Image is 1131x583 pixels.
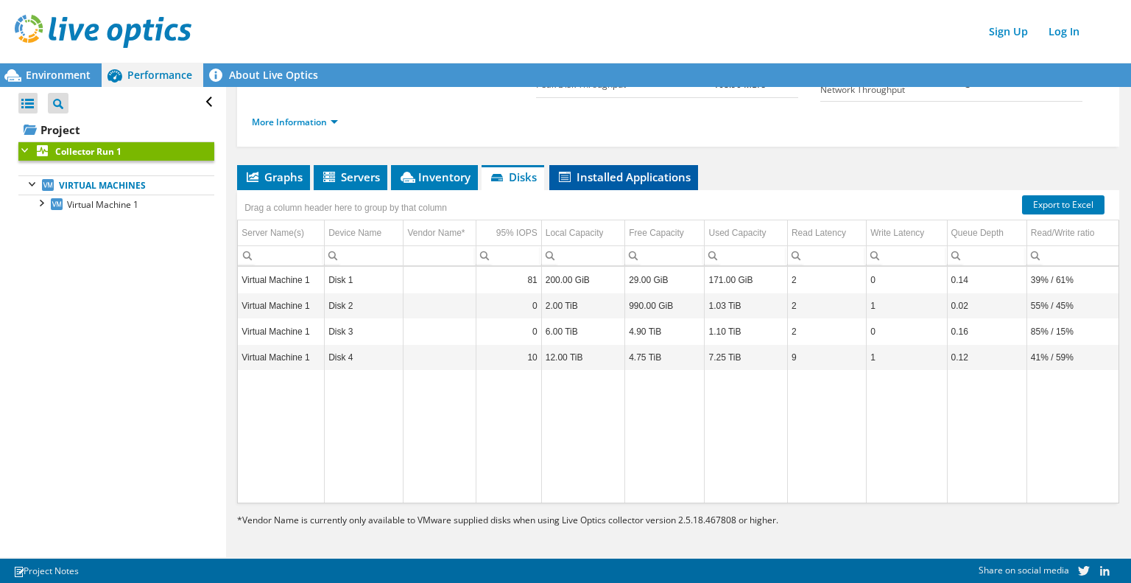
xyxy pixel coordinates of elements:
[476,268,541,293] td: Column 95% IOPS, Value 81
[705,319,787,345] td: Column Used Capacity, Value 1.10 TiB
[404,246,476,266] td: Column Vendor Name*, Filter cell
[238,246,324,266] td: Column Server Name(s), Filter cell
[708,224,766,242] div: Used Capacity
[867,319,947,345] td: Column Write Latency, Value 0
[242,224,304,242] div: Server Name(s)
[625,293,705,319] td: Column Free Capacity, Value 990.00 GiB
[787,293,866,319] td: Column Read Latency, Value 2
[625,345,705,371] td: Column Free Capacity, Value 4.75 TiB
[625,319,705,345] td: Column Free Capacity, Value 4.90 TiB
[252,116,338,128] a: More Information
[1041,21,1087,42] a: Log In
[237,512,937,528] p: Vendor Name is currently only available to VMware supplied disks when using Live Optics collector...
[1022,195,1104,214] a: Export to Excel
[541,345,624,371] td: Column Local Capacity, Value 12.00 TiB
[1031,224,1094,242] div: Read/Write ratio
[3,562,89,580] a: Project Notes
[325,220,404,246] td: Device Name Column
[1026,268,1118,293] td: Column Read/Write ratio, Value 39% / 61%
[328,224,381,242] div: Device Name
[792,224,846,242] div: Read Latency
[705,293,787,319] td: Column Used Capacity, Value 1.03 TiB
[947,293,1026,319] td: Column Queue Depth, Value 0.02
[870,224,924,242] div: Write Latency
[947,268,1026,293] td: Column Queue Depth, Value 0.14
[404,319,476,345] td: Column Vendor Name*, Value
[625,268,705,293] td: Column Free Capacity, Value 29.00 GiB
[1026,220,1118,246] td: Read/Write ratio Column
[55,145,121,158] b: Collector Run 1
[629,224,684,242] div: Free Capacity
[489,170,537,184] span: Disks
[321,170,380,184] span: Servers
[476,345,541,371] td: Column 95% IOPS, Value 10
[238,293,324,319] td: Column Server Name(s), Value Virtual Machine 1
[203,63,329,87] a: About Live Optics
[18,195,214,214] a: Virtual Machine 1
[404,345,476,371] td: Column Vendor Name*, Value
[398,170,471,184] span: Inventory
[979,564,1069,576] span: Share on social media
[404,293,476,319] td: Column Vendor Name*, Value
[705,345,787,371] td: Column Used Capacity, Value 7.25 TiB
[18,175,214,195] a: Virtual Machines
[26,68,91,82] span: Environment
[476,246,541,266] td: Column 95% IOPS, Filter cell
[867,345,947,371] td: Column Write Latency, Value 1
[947,220,1026,246] td: Queue Depth Column
[947,345,1026,371] td: Column Queue Depth, Value 0.12
[1026,345,1118,371] td: Column Read/Write ratio, Value 41% / 59%
[127,68,192,82] span: Performance
[867,246,947,266] td: Column Write Latency, Filter cell
[325,319,404,345] td: Column Device Name, Value Disk 3
[1026,293,1118,319] td: Column Read/Write ratio, Value 55% / 45%
[541,246,624,266] td: Column Local Capacity, Filter cell
[325,246,404,266] td: Column Device Name, Filter cell
[787,345,866,371] td: Column Read Latency, Value 9
[238,345,324,371] td: Column Server Name(s), Value Virtual Machine 1
[541,319,624,345] td: Column Local Capacity, Value 6.00 TiB
[947,319,1026,345] td: Column Queue Depth, Value 0.16
[325,268,404,293] td: Column Device Name, Value Disk 1
[404,220,476,246] td: Vendor Name* Column
[237,190,1119,503] div: Data grid
[241,198,451,218] div: Drag a column header here to group by that column
[787,319,866,345] td: Column Read Latency, Value 2
[787,246,866,266] td: Column Read Latency, Filter cell
[705,246,787,266] td: Column Used Capacity, Filter cell
[1026,319,1118,345] td: Column Read/Write ratio, Value 85% / 15%
[705,220,787,246] td: Used Capacity Column
[982,21,1035,42] a: Sign Up
[705,268,787,293] td: Column Used Capacity, Value 171.00 GiB
[325,345,404,371] td: Column Device Name, Value Disk 4
[476,319,541,345] td: Column 95% IOPS, Value 0
[496,224,538,242] div: 95% IOPS
[476,293,541,319] td: Column 95% IOPS, Value 0
[238,220,324,246] td: Server Name(s) Column
[557,170,691,184] span: Installed Applications
[238,268,324,293] td: Column Server Name(s), Value Virtual Machine 1
[625,246,705,266] td: Column Free Capacity, Filter cell
[476,220,541,246] td: 95% IOPS Column
[867,220,947,246] td: Write Latency Column
[951,224,1004,242] div: Queue Depth
[238,319,324,345] td: Column Server Name(s), Value Virtual Machine 1
[625,220,705,246] td: Free Capacity Column
[18,142,214,161] a: Collector Run 1
[787,220,866,246] td: Read Latency Column
[244,170,303,184] span: Graphs
[15,15,191,48] img: live_optics_svg.svg
[867,268,947,293] td: Column Write Latency, Value 0
[1026,246,1118,266] td: Column Read/Write ratio, Filter cell
[404,268,476,293] td: Column Vendor Name*, Value
[787,268,866,293] td: Column Read Latency, Value 2
[546,224,604,242] div: Local Capacity
[541,220,624,246] td: Local Capacity Column
[947,246,1026,266] td: Column Queue Depth, Filter cell
[867,293,947,319] td: Column Write Latency, Value 1
[325,293,404,319] td: Column Device Name, Value Disk 2
[67,198,138,211] span: Virtual Machine 1
[541,268,624,293] td: Column Local Capacity, Value 200.00 GiB
[541,293,624,319] td: Column Local Capacity, Value 2.00 TiB
[18,118,214,142] a: Project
